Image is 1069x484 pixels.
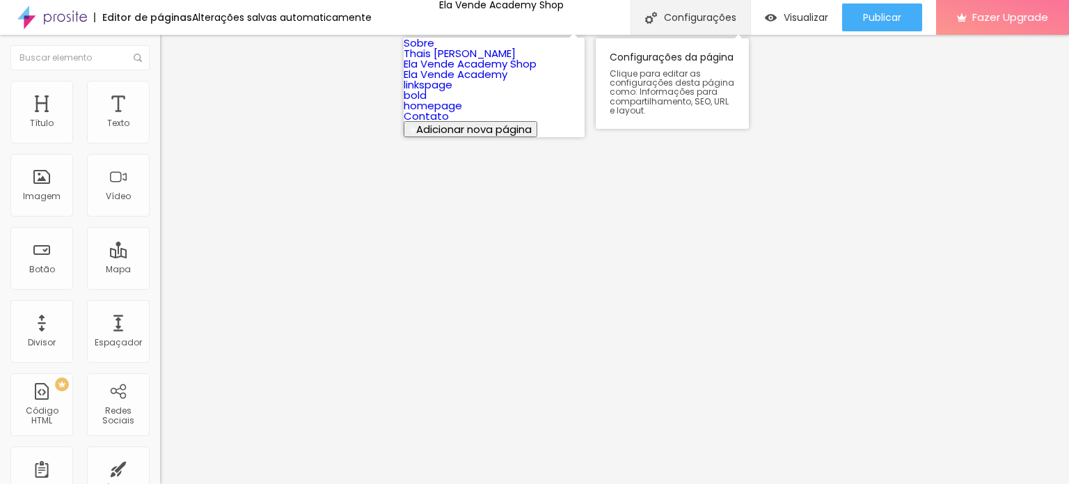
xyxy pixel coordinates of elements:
[30,118,54,128] div: Título
[972,11,1048,23] span: Fazer Upgrade
[404,98,462,113] a: homepage
[404,46,516,61] a: Thais [PERSON_NAME]
[160,35,1069,484] iframe: Editor
[106,192,131,201] div: Vídeo
[29,265,55,274] div: Botão
[765,12,777,24] img: view-1.svg
[23,192,61,201] div: Imagem
[192,13,372,22] div: Alterações salvas automaticamente
[90,406,145,426] div: Redes Sociais
[404,77,452,92] a: linkspage
[95,338,142,348] div: Espaçador
[106,265,131,274] div: Mapa
[404,109,449,123] a: Contato
[404,121,537,137] button: Adicionar nova página
[416,122,532,136] span: Adicionar nova página
[28,338,56,348] div: Divisor
[751,3,842,31] button: Visualizar
[10,45,150,70] input: Buscar elemento
[610,69,735,115] span: Clique para editar as configurações desta página como: Informações para compartilhamento, SEO, UR...
[107,118,129,128] div: Texto
[134,54,142,62] img: Icone
[94,13,192,22] div: Editor de páginas
[404,56,537,71] a: Ela Vende Academy Shop
[404,67,507,81] a: Ela Vende Academy
[404,88,427,102] a: bold
[842,3,922,31] button: Publicar
[404,36,434,50] a: Sobre
[14,406,69,426] div: Código HTML
[596,38,749,129] div: Configurações da página
[784,12,828,23] span: Visualizar
[645,12,657,24] img: Icone
[863,12,901,23] span: Publicar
